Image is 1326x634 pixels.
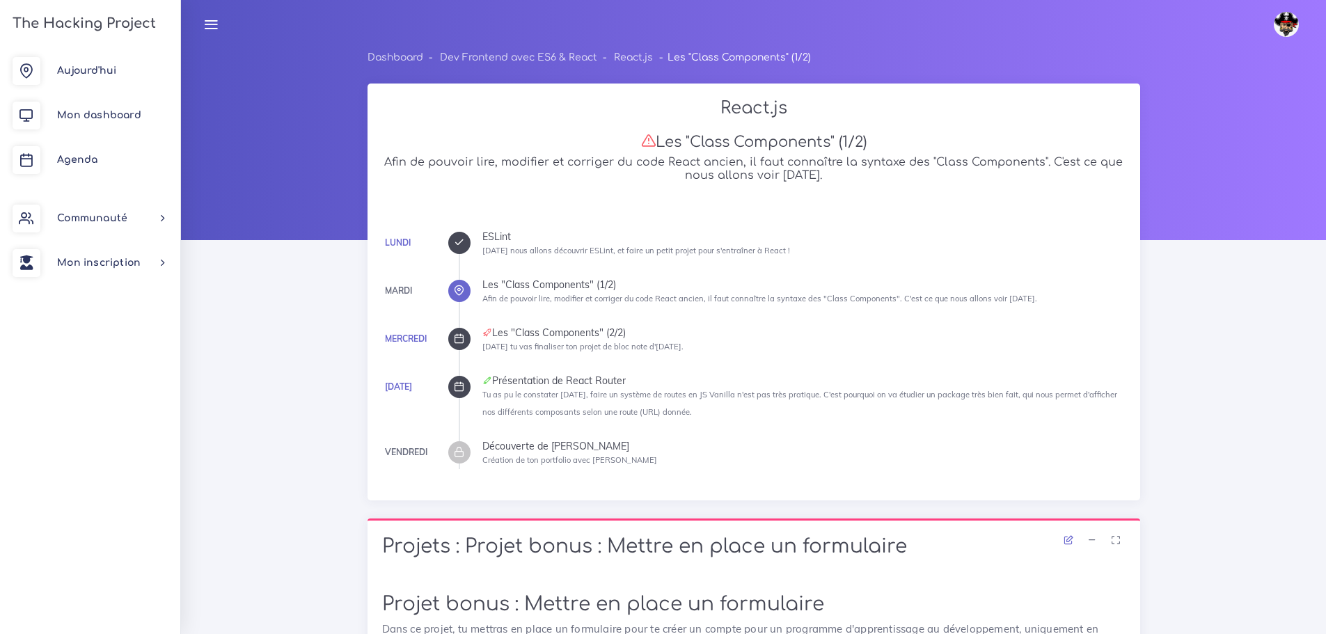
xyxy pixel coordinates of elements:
[57,257,141,268] span: Mon inscription
[614,52,653,63] a: React.js
[57,65,116,76] span: Aujourd'hui
[482,376,1126,386] div: Présentation de React Router
[57,154,97,165] span: Agenda
[482,328,1126,338] div: Les "Class Components" (2/2)
[382,133,1126,151] h3: Les "Class Components" (1/2)
[382,98,1126,118] h2: React.js
[57,110,141,120] span: Mon dashboard
[482,232,1126,241] div: ESLint
[382,156,1126,182] h5: Afin de pouvoir lire, modifier et corriger du code React ancien, il faut connaître la syntaxe des...
[482,294,1037,303] small: Afin de pouvoir lire, modifier et corriger du code React ancien, il faut connaître la syntaxe des...
[482,441,1126,451] div: Découverte de [PERSON_NAME]
[385,333,427,344] a: Mercredi
[482,455,657,465] small: Création de ton portfolio avec [PERSON_NAME]
[382,535,1126,559] h1: Projets : Projet bonus : Mettre en place un formulaire
[368,52,423,63] a: Dashboard
[385,445,427,460] div: Vendredi
[385,283,412,299] div: Mardi
[482,390,1117,417] small: Tu as pu le constater [DATE], faire un système de routes en JS Vanilla n'est pas très pratique. C...
[57,213,127,223] span: Communauté
[385,381,412,392] a: [DATE]
[653,49,810,66] li: Les "Class Components" (1/2)
[440,52,597,63] a: Dev Frontend avec ES6 & React
[482,280,1126,290] div: Les "Class Components" (1/2)
[482,246,790,255] small: [DATE] nous allons découvrir ESLint, et faire un petit projet pour s'entraîner à React !
[8,16,156,31] h3: The Hacking Project
[385,237,411,248] a: Lundi
[382,593,1126,617] h1: Projet bonus : Mettre en place un formulaire
[482,342,684,351] small: [DATE] tu vas finaliser ton projet de bloc note d'[DATE].
[1274,12,1299,37] img: avatar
